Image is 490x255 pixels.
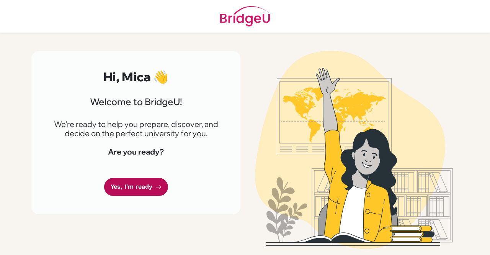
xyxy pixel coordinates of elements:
[50,69,222,84] h2: Hi, Mica 👋
[50,120,222,138] p: We're ready to help you prepare, discover, and decide on the perfect university for you.
[104,178,168,196] a: Yes, I'm ready
[50,96,222,107] h3: Welcome to BridgeU!
[50,147,222,156] h4: Are you ready?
